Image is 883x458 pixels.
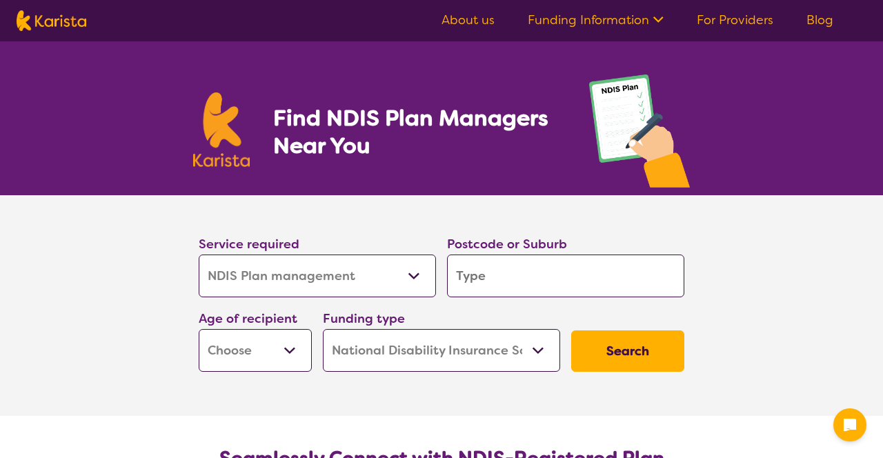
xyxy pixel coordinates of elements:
a: For Providers [697,12,773,28]
a: Funding Information [528,12,664,28]
a: Blog [806,12,833,28]
label: Age of recipient [199,310,297,327]
label: Funding type [323,310,405,327]
a: About us [441,12,495,28]
img: plan-management [589,74,690,195]
img: Karista logo [17,10,86,31]
img: Karista logo [193,92,250,167]
label: Postcode or Suburb [447,236,567,252]
button: Search [571,330,684,372]
label: Service required [199,236,299,252]
input: Type [447,255,684,297]
h1: Find NDIS Plan Managers Near You [273,104,562,159]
